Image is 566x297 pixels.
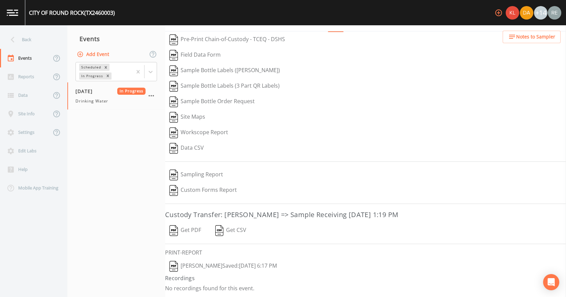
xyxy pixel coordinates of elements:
[169,170,178,180] img: svg%3e
[548,6,561,20] img: e720f1e92442e99c2aab0e3b783e6548
[169,34,178,45] img: svg%3e
[165,63,284,79] button: Sample Bottle Labels ([PERSON_NAME])
[165,167,227,183] button: Sampling Report
[75,48,112,61] button: Add Event
[503,31,561,43] button: Notes to Sampler
[169,127,178,138] img: svg%3e
[165,125,232,141] button: Workscope Report
[75,88,97,95] span: [DATE]
[79,64,102,71] div: Scheduled
[520,6,533,20] img: a84961a0472e9debc750dd08a004988d
[79,72,104,80] div: In Progress
[165,48,225,63] button: Field Data Form
[169,65,178,76] img: svg%3e
[215,225,224,236] img: svg%3e
[165,79,284,94] button: Sample Bottle Labels (3 Part QR Labels)
[516,33,555,41] span: Notes to Sampler
[165,110,210,125] button: Site Maps
[165,259,281,274] button: [PERSON_NAME]Saved:[DATE] 6:17 PM
[29,9,115,17] div: CITY OF ROUND ROCK (TX2460003)
[169,112,178,123] img: svg%3e
[75,98,108,104] span: Drinking Water
[165,285,566,292] p: No recordings found for this event.
[169,96,178,107] img: svg%3e
[211,223,251,238] button: Get CSV
[117,88,146,95] span: In Progress
[7,9,18,16] img: logo
[169,50,178,61] img: svg%3e
[520,6,534,20] div: David Weber
[169,261,178,272] img: svg%3e
[165,32,289,48] button: Pre-Print Chain-of-Custody - TCEQ - DSHS
[165,223,206,238] button: Get PDF
[169,185,178,196] img: svg%3e
[505,6,520,20] div: Kler Teran
[165,209,566,220] h3: Custody Transfer: [PERSON_NAME] => Sample Receiving [DATE] 1:19 PM
[165,183,241,198] button: Custom Forms Report
[165,141,208,156] button: Data CSV
[67,30,165,47] div: Events
[102,64,109,71] div: Remove Scheduled
[104,72,112,80] div: Remove In Progress
[543,274,559,290] div: Open Intercom Messenger
[165,274,566,282] h4: Recordings
[165,94,259,110] button: Sample Bottle Order Request
[165,249,566,256] h6: PRINT-REPORT
[67,82,165,110] a: [DATE]In ProgressDrinking Water
[169,143,178,154] img: svg%3e
[169,81,178,92] img: svg%3e
[506,6,519,20] img: 9c4450d90d3b8045b2e5fa62e4f92659
[169,225,178,236] img: svg%3e
[534,6,547,20] div: +14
